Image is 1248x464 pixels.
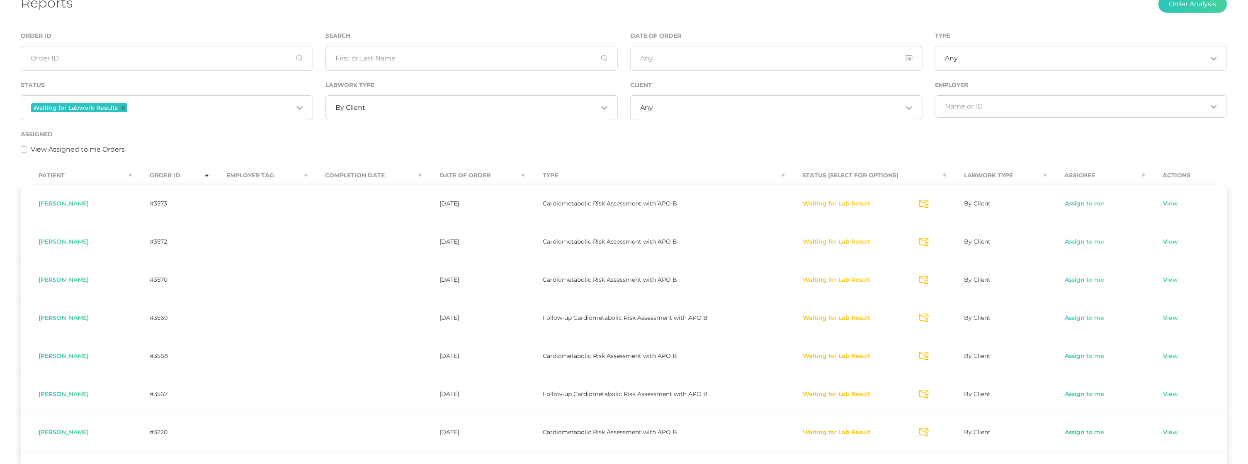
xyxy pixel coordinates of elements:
[803,200,871,208] button: Waiting for Lab Result
[919,390,929,399] svg: Send Notification
[543,390,708,398] span: Follow-up Cardiometabolic Risk Assessment with APO B
[1065,200,1105,208] a: Assign to me
[209,166,307,185] th: Employer Tag : activate to sort column ascending
[1163,314,1179,322] a: View
[39,200,89,207] span: [PERSON_NAME]
[308,166,422,185] th: Completion Date : activate to sort column ascending
[935,95,1227,118] div: Search for option
[129,102,293,113] input: Search for option
[630,46,923,71] input: Any
[935,82,968,89] label: Employer
[964,428,991,436] span: By Client
[543,238,677,245] span: Cardiometabolic Risk Assessment with APO B
[39,276,89,283] span: [PERSON_NAME]
[39,428,89,436] span: [PERSON_NAME]
[1163,352,1179,360] a: View
[1163,428,1179,437] a: View
[543,200,677,207] span: Cardiometabolic Risk Assessment with APO B
[964,276,991,283] span: By Client
[21,32,51,39] label: Order ID
[325,46,618,71] input: First or Last Name
[543,428,677,436] span: Cardiometabolic Risk Assessment with APO B
[422,166,525,185] th: Date Of Order : activate to sort column ascending
[39,352,89,360] span: [PERSON_NAME]
[653,104,903,112] input: Search for option
[945,102,1207,111] input: Search for option
[947,166,1047,185] th: Labwork Type : activate to sort column ascending
[132,413,209,451] td: #3220
[21,46,313,71] input: Order ID
[1163,276,1179,284] a: View
[39,390,89,398] span: [PERSON_NAME]
[132,185,209,223] td: #3573
[21,166,132,185] th: Patient : activate to sort column ascending
[366,104,598,112] input: Search for option
[543,276,677,283] span: Cardiometabolic Risk Assessment with APO B
[803,428,871,437] button: Waiting for Lab Result
[935,46,1227,71] div: Search for option
[21,95,313,120] div: Search for option
[919,200,929,208] svg: Send Notification
[39,238,89,245] span: [PERSON_NAME]
[803,352,871,360] button: Waiting for Lab Result
[964,352,991,360] span: By Client
[964,200,991,207] span: By Client
[630,95,923,120] div: Search for option
[132,375,209,413] td: #3567
[1065,352,1105,360] a: Assign to me
[958,54,1207,63] input: Search for option
[132,299,209,337] td: #3569
[630,82,652,89] label: Client
[543,314,708,321] span: Follow-up Cardiometabolic Risk Assessment with APO B
[964,390,991,398] span: By Client
[422,185,525,223] td: [DATE]
[543,352,677,360] span: Cardiometabolic Risk Assessment with APO B
[919,238,929,247] svg: Send Notification
[1163,390,1179,399] a: View
[132,261,209,299] td: #3570
[1065,390,1105,399] a: Assign to me
[1065,238,1105,246] a: Assign to me
[1163,200,1179,208] a: View
[336,104,366,112] span: By Client
[803,314,871,322] button: Waiting for Lab Result
[325,32,350,39] label: Search
[422,337,525,375] td: [DATE]
[39,314,89,321] span: [PERSON_NAME]
[641,104,653,112] span: Any
[325,95,618,120] div: Search for option
[325,82,374,89] label: Labwork Type
[121,106,125,110] button: Deselect Waiting for Labwork Results
[1163,238,1179,246] a: View
[1065,276,1105,284] a: Assign to me
[132,223,209,261] td: #3572
[1065,428,1105,437] a: Assign to me
[422,223,525,261] td: [DATE]
[935,32,950,39] label: Type
[422,413,525,451] td: [DATE]
[422,261,525,299] td: [DATE]
[919,276,929,285] svg: Send Notification
[1065,314,1105,322] a: Assign to me
[525,166,785,185] th: Type : activate to sort column ascending
[630,32,681,39] label: Date of Order
[919,314,929,322] svg: Send Notification
[785,166,947,185] th: Status (Select for Options) : activate to sort column ascending
[1047,166,1145,185] th: Assignee : activate to sort column ascending
[132,166,209,185] th: Order ID : activate to sort column ascending
[1145,166,1227,185] th: Actions
[919,352,929,360] svg: Send Notification
[964,238,991,245] span: By Client
[945,54,958,63] span: Any
[803,276,871,284] button: Waiting for Lab Result
[919,428,929,437] svg: Send Notification
[33,105,118,111] span: Waiting for Labwork Results
[31,145,125,155] label: View Assigned to me Orders
[21,82,45,89] label: Status
[21,131,53,138] label: Assigned
[803,238,871,246] button: Waiting for Lab Result
[132,337,209,375] td: #3568
[803,390,871,399] button: Waiting for Lab Result
[422,375,525,413] td: [DATE]
[964,314,991,321] span: By Client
